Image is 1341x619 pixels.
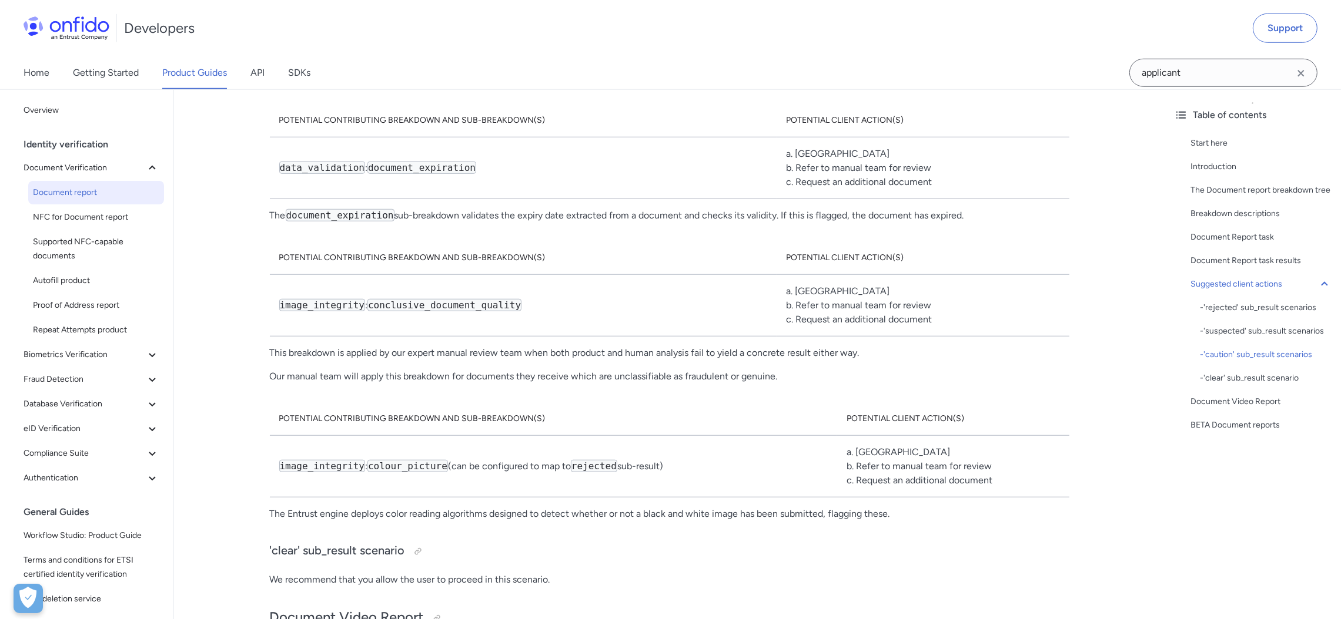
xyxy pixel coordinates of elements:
h1: Developers [124,19,195,38]
code: conclusive_document_quality [367,299,521,311]
button: Authentication [19,466,164,490]
a: Workflow Studio: Product Guide [19,524,164,547]
span: Workflow Studio: Product Guide [24,529,159,543]
a: -'rejected' sub_result scenarios [1200,301,1332,315]
a: Terms and conditions for ETSI certified identity verification [19,549,164,586]
code: data_validation [279,162,366,174]
button: Biometrics Verification [19,343,164,366]
a: The Document report breakdown tree [1190,183,1332,197]
code: rejected [571,460,617,472]
a: Suggested client actions [1190,277,1332,291]
span: eID Verification [24,422,145,436]
span: Supported NFC-capable documents [33,235,159,263]
td: a. [GEOGRAPHIC_DATA] b. Refer to manual team for review c. Request an additional document [777,275,1069,337]
a: Repeat Attempts product [28,318,164,342]
div: Table of contents [1174,108,1332,122]
td: a. [GEOGRAPHIC_DATA] b. Refer to manual team for review c. Request an additional document [777,137,1069,199]
a: Start here [1190,136,1332,150]
a: Autofill product [28,269,164,292]
code: image_integrity [279,299,366,311]
button: Fraud Detection [19,368,164,391]
td: a. [GEOGRAPHIC_DATA] b. Refer to manual team for review c. Request an additional document [837,436,1069,497]
a: API [250,56,265,89]
p: The sub-breakdown validates the expiry date extracted from a document and checks its validity. If... [270,208,1069,223]
span: Proof of Address report [33,298,159,312]
a: Introduction [1190,160,1332,174]
a: SDKs [288,56,310,89]
p: Our manual team will apply this breakdown for documents they receive which are unclassifiable as ... [270,369,1069,383]
th: Potential client action(s) [777,104,1069,137]
button: Database Verification [19,392,164,416]
svg: Clear search field button [1294,66,1308,80]
a: Breakdown descriptions [1190,207,1332,221]
a: BETA Document reports [1190,418,1332,432]
code: colour_picture [367,460,448,472]
th: Potential contributing breakdown and sub-breakdown(s) [270,104,777,137]
span: Autofill product [33,274,159,288]
a: -'suspected' sub_result scenarios [1200,324,1332,338]
a: Document Video Report [1190,395,1332,409]
h3: 'clear' sub_result scenario [270,542,1069,561]
input: Onfido search input field [1129,59,1317,87]
p: This breakdown is applied by our expert manual review team when both product and human analysis f... [270,346,1069,360]
th: Potential contributing breakdown and sub-breakdown(s) [270,241,777,275]
code: document_expiration [367,162,476,174]
span: Data deletion service [24,592,159,606]
span: Document Verification [24,161,145,175]
span: Database Verification [24,397,145,411]
img: Onfido Logo [24,16,109,40]
span: Fraud Detection [24,372,145,386]
div: Identity verification [24,133,169,156]
td: : [270,137,777,199]
a: Supported NFC-capable documents [28,230,164,268]
p: We recommend that you allow the user to proceed in this scenario. [270,573,1069,587]
a: -'clear' sub_result scenario [1200,371,1332,385]
a: Document report [28,181,164,204]
span: NFC for Document report [33,210,159,224]
a: Getting Started [73,56,139,89]
p: The Entrust engine deploys color reading algorithms designed to detect whether or not a black and... [270,507,1069,521]
div: General Guides [24,500,169,524]
div: - 'suspected' sub_result scenarios [1200,324,1332,338]
a: Home [24,56,49,89]
a: NFC for Document report [28,206,164,229]
span: Biometrics Verification [24,348,145,362]
a: Proof of Address report [28,294,164,317]
a: Support [1253,14,1317,43]
button: Document Verification [19,156,164,180]
button: Compliance Suite [19,442,164,465]
span: Document report [33,186,159,200]
th: Potential client action(s) [777,241,1069,275]
button: eID Verification [19,417,164,440]
a: -'caution' sub_result scenarios [1200,348,1332,362]
th: Potential contributing breakdown and sub-breakdown(s) [270,402,838,436]
a: Document Report task [1190,230,1332,244]
button: Open Preferences [14,584,43,613]
code: document_expiration [286,209,394,221]
span: Overview [24,103,159,117]
th: Potential client action(s) [837,402,1069,436]
span: Terms and conditions for ETSI certified identity verification [24,553,159,581]
div: - 'clear' sub_result scenario [1200,371,1332,385]
td: : (can be configured to map to sub-result) [270,436,838,497]
span: Compliance Suite [24,446,145,460]
span: Authentication [24,471,145,485]
div: - 'rejected' sub_result scenarios [1200,301,1332,315]
td: : [270,275,777,337]
a: Document Report task results [1190,254,1332,268]
code: image_integrity [279,460,366,472]
a: Overview [19,99,164,122]
a: Data deletion service [19,587,164,611]
div: Cookie Preferences [14,584,43,613]
span: Repeat Attempts product [33,323,159,337]
div: - 'caution' sub_result scenarios [1200,348,1332,362]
